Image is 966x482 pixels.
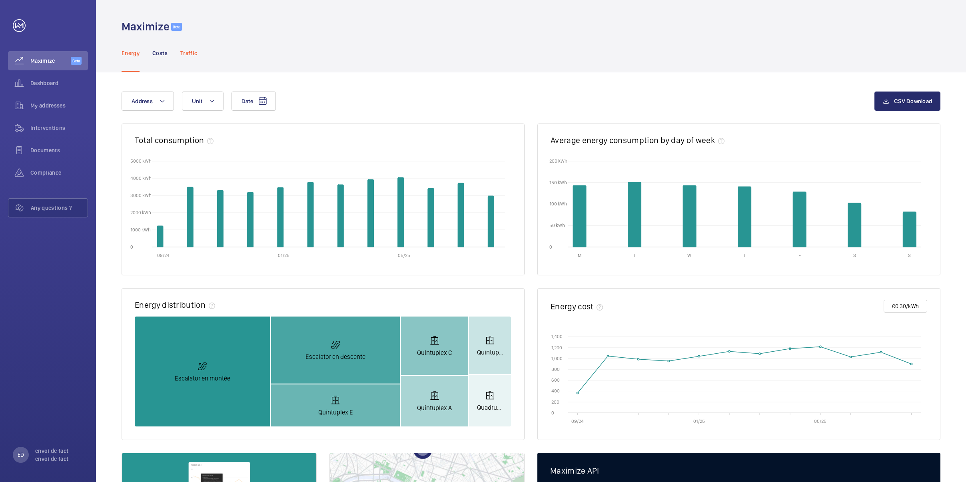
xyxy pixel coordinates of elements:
[628,182,641,247] path: Tuesday 151.16
[550,466,928,476] h4: Maximize API
[18,451,24,459] p: ED
[398,177,404,247] path: 2025-05-01T00:00:00.000 4,054.06
[398,253,410,258] text: 05/25
[687,253,691,258] text: W
[428,188,434,247] path: 2025-06-01T00:00:00.000 3,429.23
[743,253,746,258] text: T
[157,226,163,247] path: 2024-09-01T00:00:00.000 1,221.12
[551,135,715,145] h2: Average energy consumption by day of week
[848,203,861,247] path: Saturday 102.7
[551,410,554,416] text: 0
[551,301,593,311] h2: Energy cost
[551,334,563,339] text: 1,400
[130,192,152,198] text: 3000 kWh
[549,244,552,249] text: 0
[171,23,182,31] span: Beta
[874,92,940,111] button: CSV Download
[337,185,343,247] path: 2025-03-01T00:00:00.000 3,628.3
[738,187,751,247] path: Thursday 140.23
[277,187,283,247] path: 2025-01-01T00:00:00.000 3,467.13
[30,79,88,87] span: Dashboard
[135,135,204,145] h2: Total consumption
[192,98,202,104] span: Unit
[549,201,567,207] text: 100 kWh
[551,356,563,361] text: 1,000
[633,253,636,258] text: T
[35,447,83,463] p: envoi de fact envoi de fact
[130,227,151,232] text: 1000 kWh
[71,57,82,65] span: Beta
[908,253,911,258] text: S
[793,192,806,247] path: Friday 128.21
[241,98,253,104] span: Date
[130,244,133,249] text: 0
[232,92,276,111] button: Date
[551,366,560,372] text: 800
[549,223,565,228] text: 50 kWh
[573,185,586,247] path: Monday 143.51
[30,102,88,110] span: My addresses
[182,92,224,111] button: Unit
[30,169,88,177] span: Compliance
[132,98,153,104] span: Address
[853,253,856,258] text: S
[571,418,584,424] text: 09/24
[551,345,562,351] text: 1,200
[814,418,826,424] text: 05/25
[551,377,560,383] text: 600
[31,204,88,212] span: Any questions ?
[903,212,916,247] path: Sunday 82.15
[122,92,174,111] button: Address
[135,300,206,310] h2: Energy distribution
[30,57,71,65] span: Maximize
[278,253,289,258] text: 01/25
[130,175,152,181] text: 4000 kWh
[458,183,464,247] path: 2025-07-01T00:00:00.000 3,716.48
[549,158,567,163] text: 200 kWh
[187,187,193,247] path: 2024-10-01T00:00:00.000 3,483.08
[122,49,140,57] p: Energy
[367,179,373,247] path: 2025-04-01T00:00:00.000 3,941.5
[157,253,170,258] text: 09/24
[894,98,932,104] span: CSV Download
[152,49,168,57] p: Costs
[884,300,927,313] button: €0.30/kWh
[247,192,253,247] path: 2024-12-01T00:00:00.000 3,181.05
[798,253,801,258] text: F
[307,182,313,247] path: 2025-02-01T00:00:00.000 3,765.2
[30,124,88,132] span: Interventions
[30,146,88,154] span: Documents
[551,399,559,405] text: 200
[130,209,151,215] text: 2000 kWh
[551,388,560,394] text: 400
[217,190,223,247] path: 2024-11-01T00:00:00.000 3,290.88
[488,196,494,247] path: 2025-08-01T00:00:00.000 2,978.76
[549,179,567,185] text: 150 kWh
[683,185,696,247] path: Wednesday 143.25
[578,253,581,258] text: M
[180,49,197,57] p: Traffic
[130,158,152,163] text: 5000 kWh
[122,19,170,34] h1: Maximize
[693,418,705,424] text: 01/25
